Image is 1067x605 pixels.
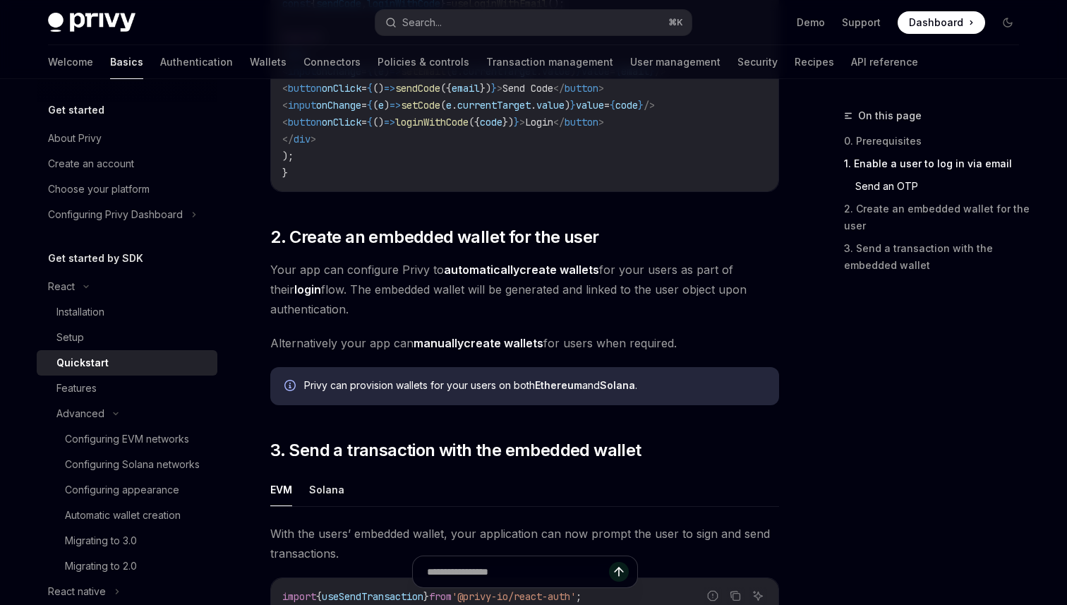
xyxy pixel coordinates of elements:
span: () [373,82,384,95]
a: Dashboard [898,11,985,34]
div: Automatic wallet creation [65,507,181,524]
span: Dashboard [909,16,963,30]
a: automaticallycreate wallets [444,263,599,277]
a: Create an account [37,151,217,176]
span: ( [440,99,446,112]
div: Features [56,380,97,397]
span: ) [565,99,570,112]
span: button [565,82,598,95]
span: { [367,116,373,128]
span: currentTarget [457,99,531,112]
h5: Get started [48,102,104,119]
span: = [361,99,367,112]
a: Demo [797,16,825,30]
span: ({ [469,116,480,128]
a: User management [630,45,721,79]
span: input [288,99,316,112]
span: button [288,116,322,128]
strong: automatically [444,263,519,277]
div: Installation [56,304,104,321]
span: button [565,116,598,128]
a: Migrating to 2.0 [37,553,217,579]
a: 0. Prerequisites [844,130,1030,152]
span: div [294,133,311,145]
span: onClick [322,116,361,128]
span: button [288,82,322,95]
div: Advanced [56,405,104,422]
a: 3. Send a transaction with the embedded wallet [844,237,1030,277]
a: Basics [110,45,143,79]
strong: Solana [600,379,635,391]
button: Search...⌘K [375,10,692,35]
button: Send message [609,562,629,582]
a: Authentication [160,45,233,79]
a: Welcome [48,45,93,79]
a: Recipes [795,45,834,79]
span: => [384,116,395,128]
button: EVM [270,473,292,506]
span: > [598,116,604,128]
span: > [598,82,604,95]
span: ) [384,99,390,112]
span: } [638,99,644,112]
span: }) [480,82,491,95]
span: Your app can configure Privy to for your users as part of their flow. The embedded wallet will be... [270,260,779,319]
div: Configuring Privy Dashboard [48,206,183,223]
div: Setup [56,329,84,346]
strong: Ethereum [535,379,582,391]
a: Send an OTP [855,175,1030,198]
span: => [390,99,401,112]
span: = [361,82,367,95]
span: value [576,99,604,112]
span: . [531,99,536,112]
span: ); [282,150,294,162]
span: </ [282,133,294,145]
div: Configuring EVM networks [65,431,189,448]
a: manuallycreate wallets [414,336,543,351]
div: Privy can provision wallets for your users on both and . [304,378,765,394]
span: value [536,99,565,112]
span: </ [553,82,565,95]
span: /> [644,99,655,112]
span: sendCode [395,82,440,95]
a: Policies & controls [378,45,469,79]
div: About Privy [48,130,102,147]
span: { [367,82,373,95]
a: Support [842,16,881,30]
span: e [378,99,384,112]
span: Send Code [502,82,553,95]
span: < [282,82,288,95]
span: }) [502,116,514,128]
span: e [446,99,452,112]
a: Transaction management [486,45,613,79]
span: ({ [440,82,452,95]
a: Choose your platform [37,176,217,202]
span: = [604,99,610,112]
span: { [610,99,615,112]
span: onClick [322,82,361,95]
a: Quickstart [37,350,217,376]
span: code [480,116,502,128]
div: Configuring Solana networks [65,456,200,473]
a: Setup [37,325,217,350]
svg: Info [284,380,299,394]
span: 3. Send a transaction with the embedded wallet [270,439,641,462]
img: dark logo [48,13,135,32]
a: 1. Enable a user to log in via email [844,152,1030,175]
span: } [282,167,288,179]
span: < [282,116,288,128]
span: > [497,82,502,95]
span: email [452,82,480,95]
span: ⌘ K [668,17,683,28]
span: Login [525,116,553,128]
a: Configuring EVM networks [37,426,217,452]
div: Create an account [48,155,134,172]
div: Migrating to 3.0 [65,532,137,549]
span: . [452,99,457,112]
span: 2. Create an embedded wallet for the user [270,226,598,248]
a: API reference [851,45,918,79]
span: () [373,116,384,128]
button: Solana [309,473,344,506]
span: } [514,116,519,128]
a: Configuring appearance [37,477,217,503]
